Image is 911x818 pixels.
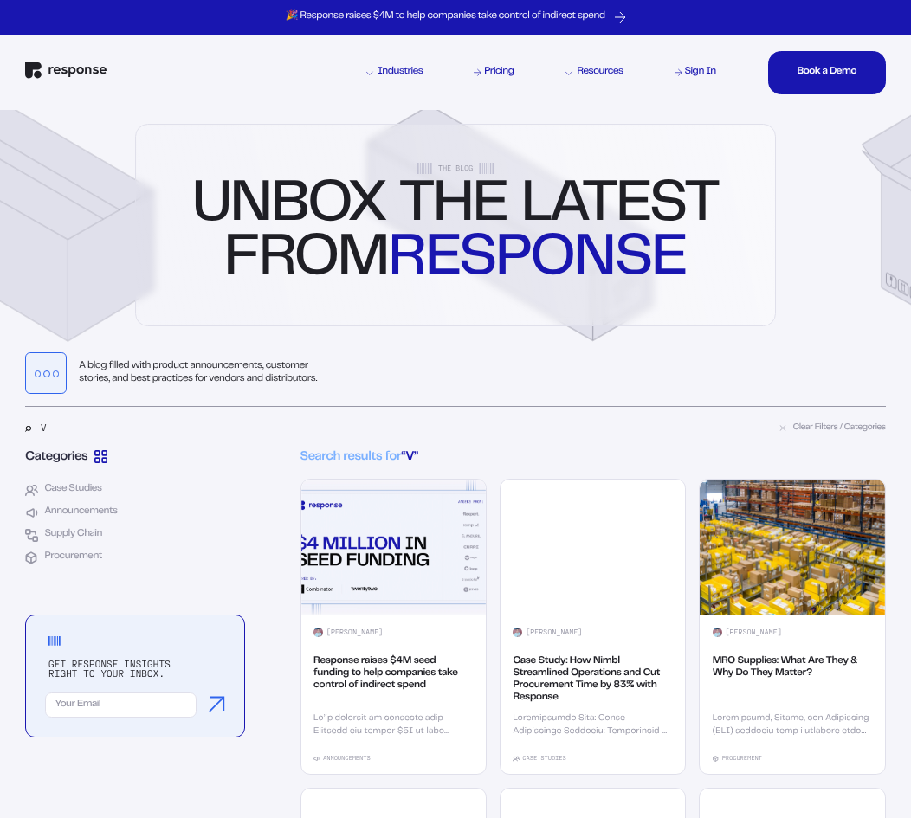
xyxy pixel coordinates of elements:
[55,693,186,717] input: Your Email
[94,450,107,463] img: categories
[25,484,244,497] button: Case Studies
[366,68,423,78] div: Industries
[79,360,321,386] p: A blog filled with product announcements, customer stories, and best practices for vendors and di...
[684,68,715,78] div: Sign In
[25,62,107,79] img: Response Logo
[417,163,494,174] div: The Blog
[25,506,244,519] button: Announcements
[713,712,872,739] div: Loremipsumd, Sitame, con Adipiscing (ELI) seddoeiu temp i utlabore etdo ma aliqua enim adminimven...
[313,712,473,739] div: Lo’ip dolorsit am consecte adip Elitsedd eiu tempor $5I ut labo etdolor, magn aliquae admi V Quis...
[713,655,872,704] div: MRO Supplies: What Are They & Why Do They Matter?
[300,479,488,776] a: Response raises $4M seed funding to help companies take control of indirect spend
[300,449,886,465] h1: Search results for
[323,756,474,762] div: Announcements
[41,420,771,437] input: searchclearClear Filters / Categories
[725,628,781,636] div: [PERSON_NAME]
[797,68,856,78] div: Book a Demo
[500,479,687,776] a: Case Study: How Nimbl Streamlined Operations and Cut Procurement Time by 83% with Response
[25,506,38,519] img: Announcements
[45,660,171,680] div: Get Response insights right to your inbox.
[768,51,886,94] button: Book a DemoBook a DemoBook a Demo
[779,425,786,431] img: clear
[25,426,31,432] img: search
[526,628,582,636] div: [PERSON_NAME]
[484,68,514,78] div: Pricing
[192,180,718,287] div: Unbox the Latest from
[565,68,623,78] div: Resources
[699,479,886,776] a: MRO Supplies: What Are They & Why Do They Matter?
[25,449,244,473] h1: Categories
[522,756,673,762] div: Case Studies
[25,62,107,83] a: Response Home
[25,529,244,542] button: Supply Chain
[389,234,688,286] strong: Response
[472,65,516,81] a: Pricing
[25,551,38,564] img: Procurement
[513,655,672,704] div: Case Study: How Nimbl Streamlined Operations and Cut Procurement Time by 83% with Response
[25,484,38,497] img: Case Studies
[286,10,605,23] p: 🎉 Response raises $4M to help companies take control of indirect spend
[25,551,244,564] button: Procurement
[722,756,873,762] div: Procurement
[673,65,719,81] a: Sign In
[779,421,885,436] button: search
[25,529,38,542] img: Supply Chain
[326,628,383,636] div: [PERSON_NAME]
[513,712,672,739] div: Loremipsumdo Sita: Conse Adipiscinge Seddoeiu: Temporincid & Utlaboree Doloremagnaa: Enim Admi Ve...
[401,451,418,462] span: “ V ”
[313,655,473,704] div: Response raises $4M seed funding to help companies take control of indirect spend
